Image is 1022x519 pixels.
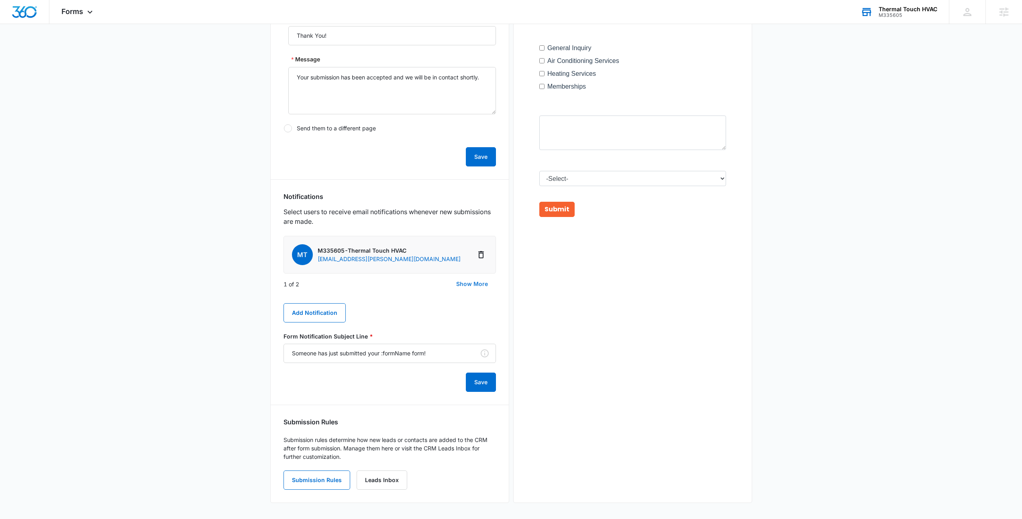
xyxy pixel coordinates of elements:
[61,7,83,16] span: Forms
[288,26,496,45] input: Title
[284,418,338,426] h3: Submission Rules
[8,173,57,183] label: Heating Services
[284,124,496,133] label: Send them to a different page
[8,148,52,157] label: General Inquiry
[879,12,937,18] div: account id
[292,55,320,64] label: Message
[284,207,496,226] p: Select users to receive email notifications whenever new submissions are made.
[8,186,47,196] label: Memberships
[284,332,496,341] label: Form Notification Subject Line
[8,160,80,170] label: Air Conditioning Services
[318,246,461,255] p: M335605-Thermal Touch HVAC
[318,255,461,263] p: [EMAIL_ADDRESS][PERSON_NAME][DOMAIN_NAME]
[284,193,323,201] h3: Notifications
[284,436,496,461] p: Submission rules determine how new leads or contacts are added to the CRM after form submission. ...
[357,470,407,490] a: Leads Inbox
[448,274,496,294] button: Show More
[466,373,496,392] button: Save
[5,309,30,318] span: Submit
[284,280,299,288] p: 1 of 2
[879,6,937,12] div: account name
[475,248,488,261] button: Delete Notification
[292,244,313,265] span: MT
[466,147,496,166] button: Save
[284,470,350,490] button: Submission Rules
[288,67,496,114] textarea: Message
[284,303,346,322] button: Add Notification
